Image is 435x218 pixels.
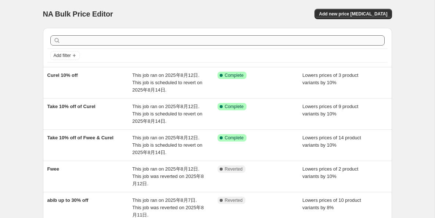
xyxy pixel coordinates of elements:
span: abib up to 30% off [47,197,89,203]
span: Reverted [225,166,243,172]
span: Lowers prices of 2 product variants by 10% [302,166,358,179]
span: Complete [225,104,244,110]
span: Fwee [47,166,60,172]
span: This job ran on 2025年8月7日. This job was reverted on 2025年8月11日. [132,197,204,218]
span: Curel 10% off [47,72,78,78]
span: This job ran on 2025年8月12日. This job is scheduled to revert on 2025年8月14日. [132,104,202,124]
button: Add new price [MEDICAL_DATA] [314,9,392,19]
span: Complete [225,72,244,78]
button: Add filter [50,51,80,60]
span: This job ran on 2025年8月12日. This job is scheduled to revert on 2025年8月14日. [132,135,202,155]
span: Lowers prices of 10 product variants by 8% [302,197,361,210]
span: Complete [225,135,244,141]
span: Lowers prices of 14 product variants by 10% [302,135,361,148]
span: Lowers prices of 3 product variants by 10% [302,72,358,85]
span: Reverted [225,197,243,203]
span: NA Bulk Price Editor [43,10,113,18]
span: This job ran on 2025年8月12日. This job was reverted on 2025年8月12日. [132,166,204,186]
span: Take 10% off of Curel [47,104,96,109]
span: Lowers prices of 9 product variants by 10% [302,104,358,117]
span: Take 10% off of Fwee & Curel [47,135,114,140]
span: This job ran on 2025年8月12日. This job is scheduled to revert on 2025年8月14日. [132,72,202,93]
span: Add new price [MEDICAL_DATA] [319,11,387,17]
span: Add filter [54,53,71,58]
